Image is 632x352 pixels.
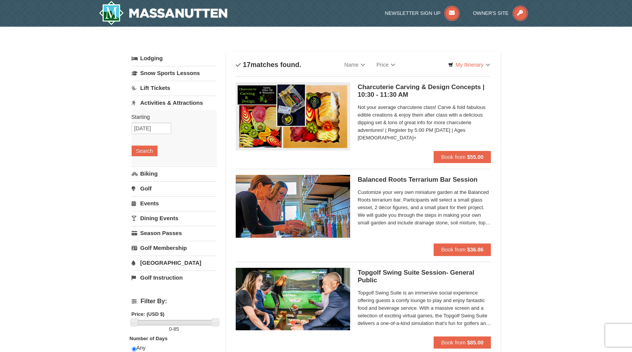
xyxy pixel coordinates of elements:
[385,10,441,16] span: Newsletter Sign Up
[358,189,491,227] span: Customize your very own miniature garden at the Balanced Roots terrarium bar. Participants will s...
[132,113,211,121] label: Starting
[434,243,491,256] button: Book from $36.86
[434,336,491,349] button: Book from $85.00
[130,336,168,341] strong: Number of Days
[132,81,217,95] a: Lift Tickets
[473,10,528,16] a: Owner's Site
[132,66,217,80] a: Snow Sports Lessons
[99,1,228,25] a: Massanutten Resort
[132,181,217,195] a: Golf
[132,51,217,65] a: Lodging
[467,339,484,346] strong: $85.00
[174,326,179,332] span: 85
[132,241,217,255] a: Golf Membership
[371,57,401,72] a: Price
[132,298,217,305] h4: Filter By:
[441,339,466,346] span: Book from
[441,246,466,253] span: Book from
[132,166,217,181] a: Biking
[358,269,491,284] h5: Topgolf Swing Suite Session- General Public
[132,226,217,240] a: Season Passes
[467,246,484,253] strong: $36.86
[339,57,371,72] a: Name
[236,175,350,237] img: 18871151-30-393e4332.jpg
[473,10,509,16] span: Owner's Site
[243,61,251,69] span: 17
[99,1,228,25] img: Massanutten Resort Logo
[358,104,491,142] span: Not your average charcuterie class! Carve & fold fabulous edible creations & enjoy them after cla...
[132,270,217,285] a: Golf Instruction
[236,82,350,150] img: 18871151-79-7a7e7977.png
[358,83,491,99] h5: Charcuterie Carving & Design Concepts | 10:30 - 11:30 AM
[236,61,301,69] h4: matches found.
[132,146,158,156] button: Search
[358,176,491,184] h5: Balanced Roots Terrarium Bar Session
[132,211,217,225] a: Dining Events
[385,10,460,16] a: Newsletter Sign Up
[236,268,350,330] img: 19664770-17-d333e4c3.jpg
[169,326,172,332] span: 0
[441,154,466,160] span: Book from
[467,154,484,160] strong: $55.00
[132,256,217,270] a: [GEOGRAPHIC_DATA]
[132,96,217,110] a: Activities & Attractions
[132,196,217,210] a: Events
[443,59,495,70] a: My Itinerary
[434,151,491,163] button: Book from $55.00
[132,311,165,317] strong: Price: (USD $)
[132,325,217,333] label: -
[358,289,491,327] span: Topgolf Swing Suite is an immersive social experience offering guests a comfy lounge to play and ...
